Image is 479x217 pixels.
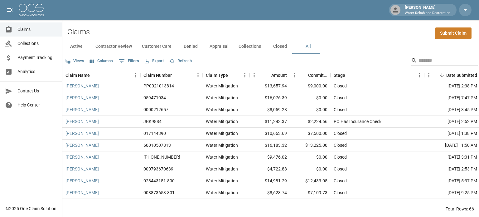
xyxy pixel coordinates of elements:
[290,128,331,140] div: $7,500.00
[143,142,171,148] div: 60010507813
[334,118,381,125] div: PO Has Insurance Check
[206,106,238,113] div: Water Mitigation
[290,163,331,175] div: $0.00
[17,54,57,61] span: Payment Tracking
[65,178,99,184] a: [PERSON_NAME]
[193,71,203,80] button: Menu
[249,140,290,151] div: $16,183.32
[308,67,327,84] div: Committed Amount
[334,142,347,148] div: Closed
[249,163,290,175] div: $4,722.88
[65,142,99,148] a: [PERSON_NAME]
[334,154,347,160] div: Closed
[88,56,114,66] button: Select columns
[290,67,331,84] div: Committed Amount
[143,178,175,184] div: 028443151-800
[206,142,238,148] div: Water Mitigation
[131,71,140,80] button: Menu
[65,95,99,101] a: [PERSON_NAME]
[249,104,290,116] div: $8,059.28
[249,199,290,211] div: $8,478.58
[64,56,86,66] button: Views
[90,71,99,80] button: Sort
[143,95,166,101] div: 059471034
[168,56,193,66] button: Refresh
[65,67,90,84] div: Claim Name
[334,95,347,101] div: Closed
[234,39,266,54] button: Collections
[143,166,173,172] div: 000793670639
[249,71,259,80] button: Menu
[65,83,99,89] a: [PERSON_NAME]
[206,67,228,84] div: Claim Type
[65,166,99,172] a: [PERSON_NAME]
[206,166,238,172] div: Water Mitigation
[17,40,57,47] span: Collections
[90,39,137,54] button: Contractor Review
[334,166,347,172] div: Closed
[240,71,249,80] button: Menu
[206,95,238,101] div: Water Mitigation
[62,67,140,84] div: Claim Name
[290,151,331,163] div: $0.00
[62,39,479,54] div: dynamic tabs
[345,71,354,80] button: Sort
[263,71,271,80] button: Sort
[140,67,203,84] div: Claim Number
[249,187,290,199] div: $8,623.74
[65,106,99,113] a: [PERSON_NAME]
[290,140,331,151] div: $13,225.00
[203,67,249,84] div: Claim Type
[65,154,99,160] a: [PERSON_NAME]
[249,92,290,104] div: $16,076.39
[290,175,331,187] div: $12,433.05
[294,39,322,54] button: All
[143,83,174,89] div: PP0021013814
[249,151,290,163] div: $9,476.02
[117,56,141,66] button: Show filters
[446,67,477,84] div: Date Submitted
[249,80,290,92] div: $13,657.94
[435,27,472,39] a: Submit Claim
[206,190,238,196] div: Water Mitigation
[334,190,347,196] div: Closed
[67,27,90,37] h2: Claims
[290,116,331,128] div: $2,224.66
[331,67,424,84] div: Stage
[143,130,166,136] div: 017144390
[334,178,347,184] div: Closed
[424,71,433,80] button: Menu
[177,39,205,54] button: Denied
[172,71,181,80] button: Sort
[143,67,172,84] div: Claim Number
[290,104,331,116] div: $0.00
[4,4,16,16] button: open drawer
[206,178,238,184] div: Water Mitigation
[402,4,453,16] div: [PERSON_NAME]
[228,71,237,80] button: Sort
[143,56,165,66] button: Export
[17,102,57,108] span: Help Center
[249,175,290,187] div: $14,981.29
[249,116,290,128] div: $11,243.37
[446,206,474,212] div: Total Rows: 66
[271,67,287,84] div: Amount
[137,39,177,54] button: Customer Care
[19,4,44,16] img: ocs-logo-white-transparent.png
[62,39,90,54] button: Active
[334,83,347,89] div: Closed
[65,190,99,196] a: [PERSON_NAME]
[411,56,478,67] div: Search
[438,71,446,80] button: Sort
[266,39,294,54] button: Closed
[205,39,234,54] button: Appraisal
[206,118,238,125] div: Water Mitigation
[206,83,238,89] div: Water Mitigation
[290,71,299,80] button: Menu
[290,187,331,199] div: $7,109.73
[65,118,99,125] a: [PERSON_NAME]
[405,11,450,16] p: Water Rehab and Restoration
[6,205,56,212] div: © 2025 One Claim Solution
[143,118,162,125] div: JBK9884
[415,71,424,80] button: Menu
